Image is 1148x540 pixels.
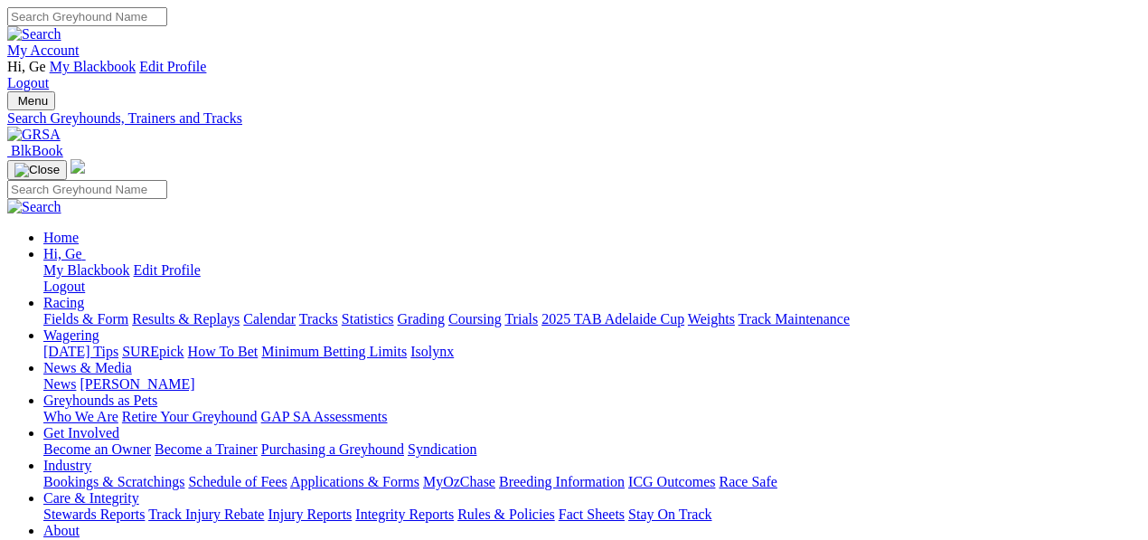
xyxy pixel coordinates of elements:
[688,311,735,327] a: Weights
[408,441,476,457] a: Syndication
[719,474,776,489] a: Race Safe
[43,311,1141,327] div: Racing
[7,7,167,26] input: Search
[188,344,259,359] a: How To Bet
[457,507,555,522] a: Rules & Policies
[155,441,258,457] a: Become a Trainer
[43,279,85,294] a: Logout
[7,127,61,143] img: GRSA
[43,295,84,310] a: Racing
[342,311,394,327] a: Statistics
[43,246,82,261] span: Hi, Ge
[43,376,76,392] a: News
[43,409,118,424] a: Who We Are
[7,26,61,43] img: Search
[7,180,167,199] input: Search
[243,311,296,327] a: Calendar
[7,199,61,215] img: Search
[148,507,264,522] a: Track Injury Rebate
[43,458,91,473] a: Industry
[43,523,80,538] a: About
[268,507,352,522] a: Injury Reports
[541,311,684,327] a: 2025 TAB Adelaide Cup
[7,143,63,158] a: BlkBook
[14,163,60,177] img: Close
[18,94,48,108] span: Menu
[628,507,711,522] a: Stay On Track
[43,474,1141,490] div: Industry
[423,474,495,489] a: MyOzChase
[43,425,119,441] a: Get Involved
[134,262,201,278] a: Edit Profile
[43,376,1141,393] div: News & Media
[71,159,85,174] img: logo-grsa-white.png
[448,311,502,327] a: Coursing
[504,311,538,327] a: Trials
[43,344,118,359] a: [DATE] Tips
[261,441,404,457] a: Purchasing a Greyhound
[43,393,157,408] a: Greyhounds as Pets
[132,311,240,327] a: Results & Replays
[122,409,258,424] a: Retire Your Greyhound
[43,474,184,489] a: Bookings & Scratchings
[43,441,1141,458] div: Get Involved
[559,507,625,522] a: Fact Sheets
[139,59,206,74] a: Edit Profile
[7,59,46,74] span: Hi, Ge
[43,344,1141,360] div: Wagering
[43,441,151,457] a: Become an Owner
[299,311,338,327] a: Tracks
[43,262,1141,295] div: Hi, Ge
[7,160,67,180] button: Toggle navigation
[290,474,419,489] a: Applications & Forms
[7,91,55,110] button: Toggle navigation
[739,311,850,327] a: Track Maintenance
[261,409,388,424] a: GAP SA Assessments
[43,230,79,245] a: Home
[7,59,1141,91] div: My Account
[355,507,454,522] a: Integrity Reports
[43,360,132,375] a: News & Media
[11,143,63,158] span: BlkBook
[43,311,128,327] a: Fields & Form
[261,344,407,359] a: Minimum Betting Limits
[80,376,194,392] a: [PERSON_NAME]
[188,474,287,489] a: Schedule of Fees
[7,75,49,90] a: Logout
[628,474,715,489] a: ICG Outcomes
[43,262,130,278] a: My Blackbook
[43,507,145,522] a: Stewards Reports
[398,311,445,327] a: Grading
[410,344,454,359] a: Isolynx
[122,344,183,359] a: SUREpick
[43,409,1141,425] div: Greyhounds as Pets
[43,490,139,506] a: Care & Integrity
[7,43,80,58] a: My Account
[50,59,136,74] a: My Blackbook
[43,507,1141,523] div: Care & Integrity
[499,474,625,489] a: Breeding Information
[43,327,99,343] a: Wagering
[43,246,86,261] a: Hi, Ge
[7,110,1141,127] a: Search Greyhounds, Trainers and Tracks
